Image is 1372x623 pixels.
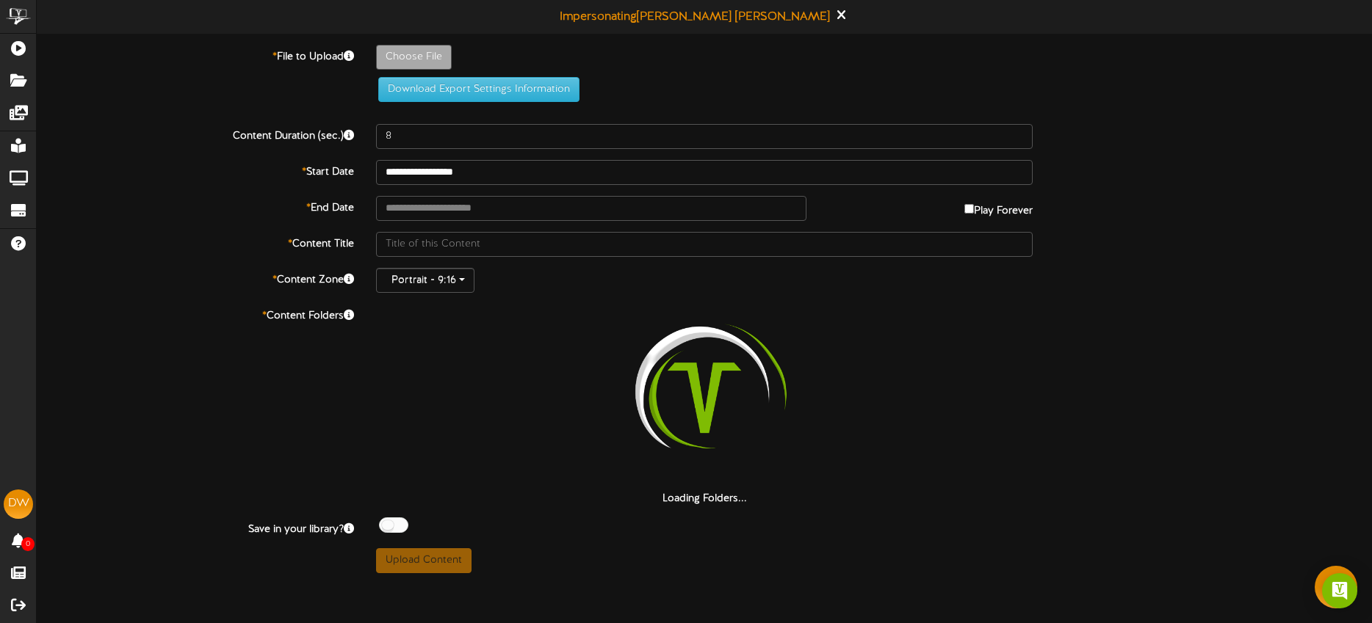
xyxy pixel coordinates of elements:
label: End Date [26,196,365,216]
button: Portrait - 9:16 [376,268,474,293]
input: Title of this Content [376,232,1033,257]
input: Play Forever [964,204,974,214]
label: Content Folders [26,304,365,324]
div: Open Intercom Messenger [1322,573,1357,608]
a: Download Export Settings Information [371,84,580,95]
label: Start Date [26,160,365,180]
label: Save in your library? [26,517,365,537]
label: Content Title [26,232,365,252]
div: DW [4,489,33,519]
button: Download Export Settings Information [378,77,580,102]
label: Content Zone [26,268,365,288]
button: Upload Content [376,548,472,573]
label: Play Forever [964,196,1033,219]
strong: Loading Folders... [662,493,747,504]
img: loading-spinner-2.png [610,304,798,492]
label: File to Upload [26,45,365,65]
span: 0 [21,537,35,551]
label: Content Duration (sec.) [26,124,365,144]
